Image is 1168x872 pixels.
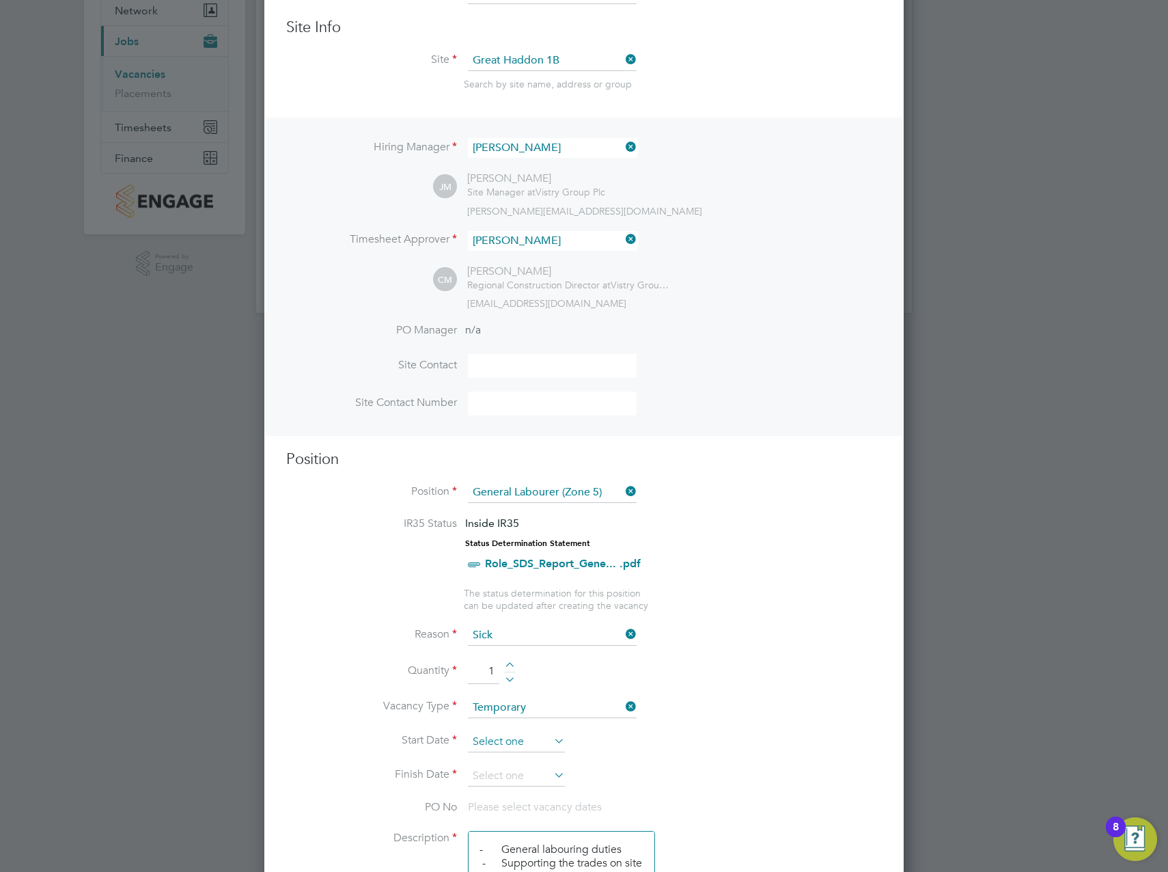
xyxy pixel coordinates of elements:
div: Vistry Group Plc [467,279,672,291]
label: Reason [286,627,457,642]
input: Search for... [468,51,637,71]
label: PO No [286,800,457,815]
input: Select one [468,698,637,718]
h3: Site Info [286,18,882,38]
label: Quantity [286,664,457,678]
label: Vacancy Type [286,699,457,713]
strong: Status Determination Statement [465,539,590,548]
span: n/a [465,323,481,337]
label: Site Contact [286,358,457,372]
input: Select one [468,766,565,787]
label: Position [286,485,457,499]
span: Inside IR35 [465,517,519,530]
input: Search for... [468,482,637,503]
h3: Position [286,450,882,469]
div: [PERSON_NAME] [467,172,605,186]
input: Search for... [468,138,637,158]
span: [EMAIL_ADDRESS][DOMAIN_NAME] [467,297,626,310]
label: Site [286,53,457,67]
label: Description [286,831,457,845]
button: Open Resource Center, 8 new notifications [1113,817,1157,861]
input: Select one [468,625,637,646]
div: 8 [1113,827,1119,845]
label: PO Manager [286,323,457,338]
span: Search by site name, address or group [464,78,632,90]
span: Site Manager at [467,186,536,198]
span: Regional Construction Director at [467,279,611,291]
label: Finish Date [286,767,457,782]
label: Site Contact Number [286,396,457,410]
a: Role_SDS_Report_Gene... .pdf [485,557,641,570]
span: Please select vacancy dates [468,800,602,814]
label: Hiring Manager [286,140,457,154]
span: CM [433,268,457,292]
label: Start Date [286,733,457,748]
span: The status determination for this position can be updated after creating the vacancy [464,587,648,612]
span: JM [433,175,457,199]
input: Search for... [468,231,637,251]
label: IR35 Status [286,517,457,531]
div: [PERSON_NAME] [467,264,672,279]
div: Vistry Group Plc [467,186,605,198]
input: Select one [468,732,565,752]
label: Timesheet Approver [286,232,457,247]
span: [PERSON_NAME][EMAIL_ADDRESS][DOMAIN_NAME] [467,205,702,217]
